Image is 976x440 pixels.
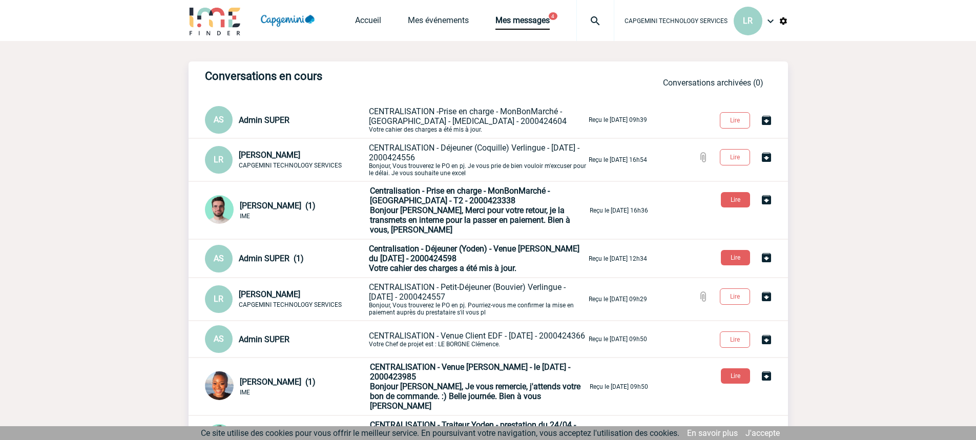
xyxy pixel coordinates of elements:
span: LR [214,294,223,304]
span: Admin SUPER [239,115,289,125]
span: Admin SUPER (1) [239,254,304,263]
img: Archiver la conversation [760,333,773,346]
span: CAPGEMINI TECHNOLOGY SERVICES [625,17,728,25]
p: Reçu le [DATE] 16h54 [589,156,647,163]
div: Conversation privée : Client - Agence [205,371,368,402]
a: Lire [713,370,760,380]
img: Archiver la conversation [760,151,773,163]
span: IME [240,389,250,396]
span: CENTRALISATION - Déjeuner (Coquille) Verlingue - [DATE] - 2000424556 [369,143,579,162]
span: LR [743,16,753,26]
div: Conversation privée : Client - Agence [205,146,367,174]
a: Conversations archivées (0) [663,78,763,88]
div: Conversation privée : Client - Agence [205,325,367,353]
a: AS Admin SUPER CENTRALISATION -Prise en charge - MonBonMarché - [GEOGRAPHIC_DATA] - [MEDICAL_DATA... [205,114,647,124]
p: Reçu le [DATE] 09h50 [589,336,647,343]
span: CENTRALISATION -Prise en charge - MonBonMarché - [GEOGRAPHIC_DATA] - [MEDICAL_DATA] - 2000424604 [369,107,567,126]
span: CAPGEMINI TECHNOLOGY SERVICES [239,162,342,169]
div: Conversation privée : Client - Agence [205,285,367,313]
a: LR [PERSON_NAME] CAPGEMINI TECHNOLOGY SERVICES CENTRALISATION - Petit-Déjeuner (Bouvier) Verlingu... [205,294,647,303]
p: Reçu le [DATE] 16h36 [590,207,648,214]
a: J'accepte [745,428,780,438]
span: AS [214,254,224,263]
a: Mes messages [495,15,550,30]
span: Centralisation - Déjeuner (Yoden) - Venue [PERSON_NAME] du [DATE] - 2000424598 [369,244,579,263]
span: LR [214,155,223,164]
img: Archiver la conversation [760,290,773,303]
span: [PERSON_NAME] [239,289,300,299]
span: CENTRALISATION - Venue Client EDF - [DATE] - 2000424366 [369,331,585,341]
span: CENTRALISATION - Venue [PERSON_NAME] - le [DATE] - 2000423985 [370,362,570,382]
button: 4 [549,12,557,20]
button: Lire [720,112,750,129]
p: Reçu le [DATE] 09h50 [590,383,648,390]
button: Lire [720,288,750,305]
a: Lire [713,252,760,262]
a: Lire [712,152,760,161]
span: CENTRALISATION - Petit-Déjeuner (Bouvier) Verlingue - [DATE] - 2000424557 [369,282,566,302]
span: Centralisation - Prise en charge - MonBonMarché - [GEOGRAPHIC_DATA] - T2 - 2000423338 [370,186,550,205]
p: Reçu le [DATE] 09h39 [589,116,647,123]
span: Bonjour [PERSON_NAME], Je vous remercie, j'attends votre bon de commande. :) Belle journée. Bien ... [370,382,580,411]
a: Mes événements [408,15,469,30]
p: Bonjour, Vous trouverez le PO en pj. Je vous prie de bien vouloir m'excuser pour le délai. Je vou... [369,143,587,177]
span: AS [214,334,224,344]
img: 121547-2.png [205,195,234,224]
a: LR [PERSON_NAME] CAPGEMINI TECHNOLOGY SERVICES CENTRALISATION - Déjeuner (Coquille) Verlingue - [... [205,154,647,164]
img: Archiver la conversation [760,194,773,206]
div: Conversation privée : Client - Agence [205,106,367,134]
a: Lire [712,291,760,301]
div: Conversation privée : Client - Agence [205,195,368,226]
span: CENTRALISATION - Traiteur Yoden - prestation du 24/04 - 2000423465 [370,420,576,439]
div: Conversation privée : Client - Agence [205,245,367,273]
a: AS Admin SUPER CENTRALISATION - Venue Client EDF - [DATE] - 2000424366Votre Chef de projet est : ... [205,333,647,343]
span: IME [240,213,250,220]
span: Votre cahier des charges a été mis à jour. [369,263,516,273]
span: CAPGEMINI TECHNOLOGY SERVICES [239,301,342,308]
button: Lire [720,149,750,165]
p: Bonjour, Vous trouverez le PO en pj. Pourriez-vous me confirmer la mise en paiement auprès du pre... [369,282,587,316]
img: IME-Finder [189,6,242,35]
p: Reçu le [DATE] 09h29 [589,296,647,303]
a: [PERSON_NAME] (1) IME Centralisation - Prise en charge - MonBonMarché - [GEOGRAPHIC_DATA] - T2 - ... [205,205,648,215]
button: Lire [720,331,750,348]
p: Reçu le [DATE] 12h34 [589,255,647,262]
button: Lire [721,192,750,207]
span: [PERSON_NAME] (1) [240,201,316,211]
img: Archiver la conversation [760,252,773,264]
img: 123865-0.jpg [205,371,234,400]
button: Lire [721,368,750,384]
img: Archiver la conversation [760,370,773,382]
a: Accueil [355,15,381,30]
button: Lire [721,250,750,265]
p: Votre Chef de projet est : LE BORGNE Clémence. [369,331,587,348]
span: Ce site utilise des cookies pour vous offrir le meilleur service. En poursuivant votre navigation... [201,428,679,438]
a: Lire [713,194,760,204]
p: Votre cahier des charges a été mis à jour. [369,107,587,133]
span: AS [214,115,224,124]
span: Admin SUPER [239,334,289,344]
a: Lire [712,334,760,344]
a: AS Admin SUPER (1) Centralisation - Déjeuner (Yoden) - Venue [PERSON_NAME] du [DATE] - 2000424598... [205,253,647,263]
a: En savoir plus [687,428,738,438]
a: [PERSON_NAME] (1) IME CENTRALISATION - Venue [PERSON_NAME] - le [DATE] - 2000423985Bonjour [PERSO... [205,381,648,391]
span: Bonjour [PERSON_NAME], Merci pour votre retour, je la transmets en interne pour la passer en paie... [370,205,570,235]
img: Archiver la conversation [760,114,773,127]
a: Lire [712,115,760,124]
span: [PERSON_NAME] (1) [240,377,316,387]
span: [PERSON_NAME] [239,150,300,160]
h3: Conversations en cours [205,70,512,82]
